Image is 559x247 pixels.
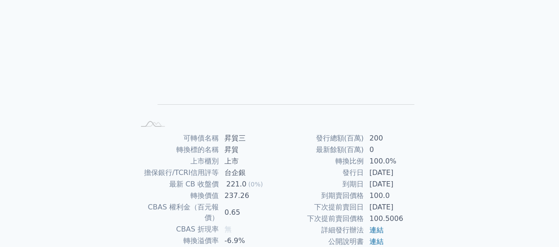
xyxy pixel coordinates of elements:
[135,167,219,179] td: 擔保銀行/TCRI信用評等
[364,167,425,179] td: [DATE]
[280,190,364,201] td: 到期賣回價格
[369,237,384,246] a: 連結
[364,156,425,167] td: 100.0%
[219,156,280,167] td: 上市
[364,133,425,144] td: 200
[219,133,280,144] td: 昇貿三
[135,201,219,224] td: CBAS 權利金（百元報價）
[280,213,364,224] td: 下次提前賣回價格
[364,190,425,201] td: 100.0
[135,179,219,190] td: 最新 CB 收盤價
[135,156,219,167] td: 上市櫃別
[135,133,219,144] td: 可轉債名稱
[224,179,248,190] div: 221.0
[280,224,364,236] td: 詳細發行辦法
[219,167,280,179] td: 台企銀
[364,201,425,213] td: [DATE]
[364,144,425,156] td: 0
[219,235,280,247] td: -6.9%
[280,201,364,213] td: 下次提前賣回日
[248,181,263,188] span: (0%)
[280,144,364,156] td: 最新餘額(百萬)
[224,225,232,233] span: 無
[280,133,364,144] td: 發行總額(百萬)
[219,144,280,156] td: 昇貿
[364,179,425,190] td: [DATE]
[219,201,280,224] td: 0.65
[369,226,384,234] a: 連結
[149,12,414,118] g: Chart
[364,213,425,224] td: 100.5006
[280,156,364,167] td: 轉換比例
[280,167,364,179] td: 發行日
[280,179,364,190] td: 到期日
[135,190,219,201] td: 轉換價值
[135,235,219,247] td: 轉換溢價率
[135,224,219,235] td: CBAS 折現率
[135,144,219,156] td: 轉換標的名稱
[219,190,280,201] td: 237.26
